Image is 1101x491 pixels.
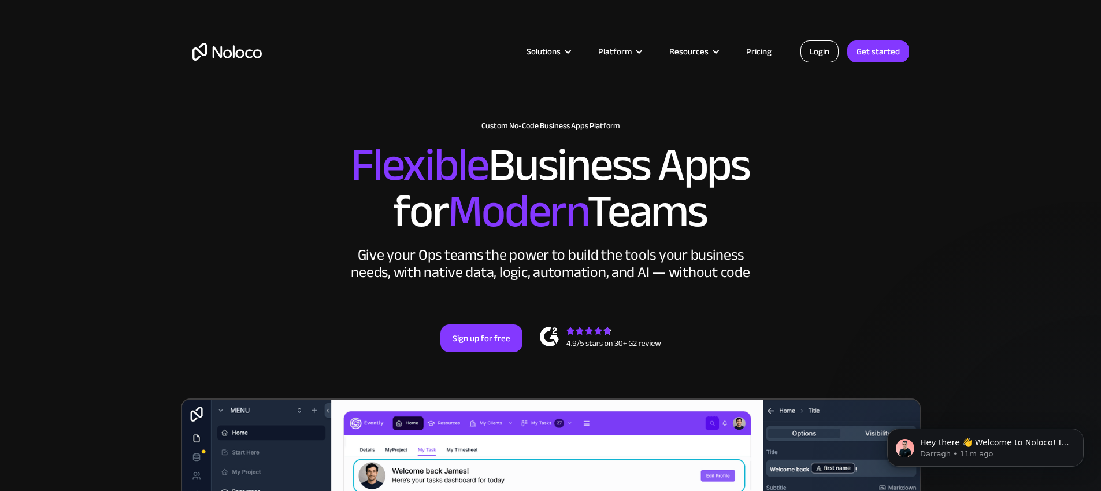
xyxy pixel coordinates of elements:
[598,44,632,59] div: Platform
[192,142,909,235] h2: Business Apps for Teams
[584,44,655,59] div: Platform
[732,44,786,59] a: Pricing
[800,40,839,62] a: Login
[527,44,561,59] div: Solutions
[655,44,732,59] div: Resources
[512,44,584,59] div: Solutions
[192,43,262,61] a: home
[440,324,522,352] a: Sign up for free
[448,168,587,254] span: Modern
[351,122,488,208] span: Flexible
[349,246,753,281] div: Give your Ops teams the power to build the tools your business needs, with native data, logic, au...
[192,121,909,131] h1: Custom No-Code Business Apps Platform
[669,44,709,59] div: Resources
[847,40,909,62] a: Get started
[870,404,1101,485] iframe: Intercom notifications message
